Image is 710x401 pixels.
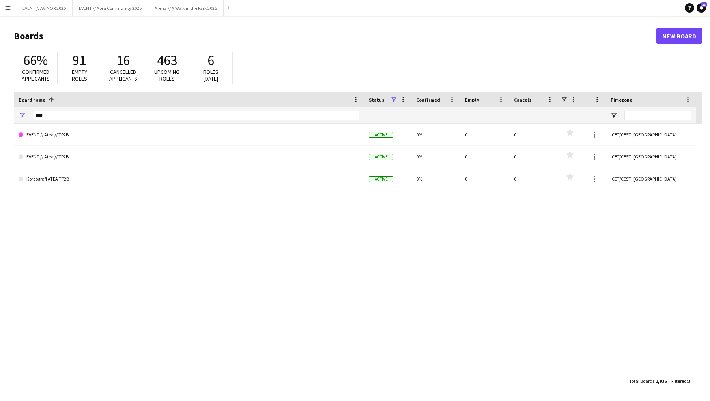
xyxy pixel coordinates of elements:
[19,146,359,168] a: EVENT // Atea // TP2B
[465,97,479,103] span: Empty
[16,0,73,16] button: EVENT // AVINOR 2025
[416,97,440,103] span: Confirmed
[460,168,509,190] div: 0
[701,2,707,7] span: 38
[154,68,179,82] span: Upcoming roles
[148,0,224,16] button: Arena // A Walk in the Park 2025
[610,97,632,103] span: Timezone
[22,68,50,82] span: Confirmed applicants
[73,0,148,16] button: EVENT // Atea Community 2025
[369,97,384,103] span: Status
[19,168,359,190] a: Koreografi ATEA TP2B
[207,52,214,69] span: 6
[411,146,460,168] div: 0%
[629,373,667,389] div: :
[157,52,177,69] span: 463
[514,97,531,103] span: Cancels
[509,146,558,168] div: 0
[33,111,359,120] input: Board name Filter Input
[671,378,687,384] span: Filtered
[19,97,45,103] span: Board name
[624,111,691,120] input: Timezone Filter Input
[203,68,219,82] span: Roles [DATE]
[605,168,696,190] div: (CET/CEST) [GEOGRAPHIC_DATA]
[460,146,509,168] div: 0
[109,68,137,82] span: Cancelled applicants
[369,154,393,160] span: Active
[19,112,26,119] button: Open Filter Menu
[411,168,460,190] div: 0%
[411,124,460,145] div: 0%
[509,124,558,145] div: 0
[19,124,359,146] a: EVENT // Atea // TP2B
[605,146,696,168] div: (CET/CEST) [GEOGRAPHIC_DATA]
[656,378,667,384] span: 1,936
[509,168,558,190] div: 0
[610,112,617,119] button: Open Filter Menu
[369,132,393,138] span: Active
[697,3,706,13] a: 38
[629,378,654,384] span: Total Boards
[369,176,393,182] span: Active
[73,52,86,69] span: 91
[116,52,130,69] span: 16
[72,68,87,82] span: Empty roles
[23,52,48,69] span: 66%
[14,30,656,42] h1: Boards
[671,373,690,389] div: :
[656,28,702,44] a: New Board
[460,124,509,145] div: 0
[605,124,696,145] div: (CET/CEST) [GEOGRAPHIC_DATA]
[688,378,690,384] span: 3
